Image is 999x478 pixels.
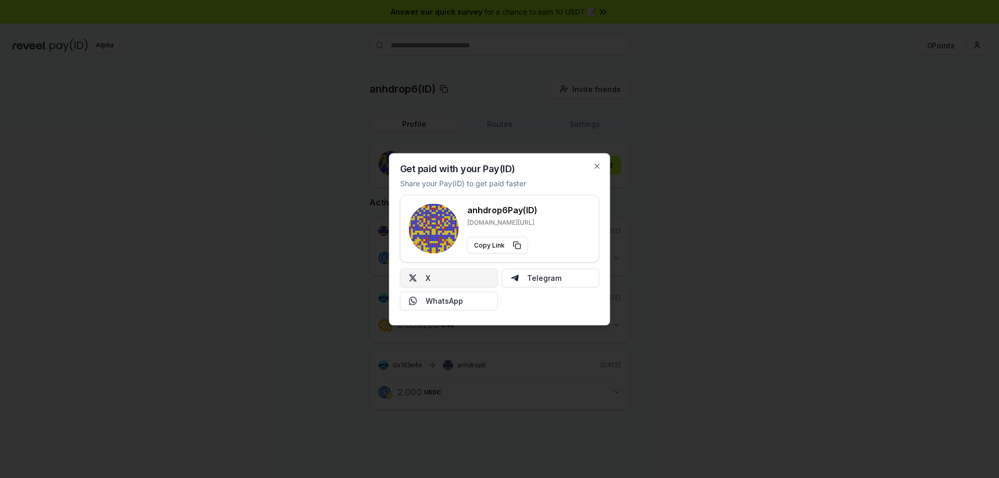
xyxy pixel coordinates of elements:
[400,291,498,310] button: WhatsApp
[467,203,537,216] h3: anhdrop6 Pay(ID)
[502,268,599,287] button: Telegram
[467,237,528,253] button: Copy Link
[467,218,537,226] p: [DOMAIN_NAME][URL]
[400,177,526,188] p: Share your Pay(ID) to get paid faster
[409,274,417,282] img: X
[409,296,417,305] img: Whatsapp
[400,268,498,287] button: X
[400,164,515,173] h2: Get paid with your Pay(ID)
[510,274,519,282] img: Telegram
